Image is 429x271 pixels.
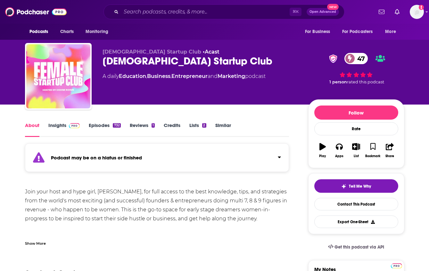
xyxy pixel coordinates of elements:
[348,139,364,162] button: List
[323,239,390,255] a: Get this podcast via API
[113,123,120,128] div: 732
[391,263,402,268] img: Podchaser Pro
[331,139,348,162] button: Apps
[152,123,155,128] div: 1
[335,154,343,158] div: Apps
[334,244,384,250] span: Get this podcast via API
[48,122,80,137] a: InsightsPodchaser Pro
[347,80,384,84] span: rated this podcast
[305,27,330,36] span: For Business
[202,123,206,128] div: 2
[218,73,245,79] a: Marketing
[25,147,289,172] section: Click to expand status details
[410,5,424,19] span: Logged in as megcassidy
[314,198,398,210] a: Contact This Podcast
[410,5,424,19] button: Show profile menu
[25,187,289,241] div: Join your host and hype girl, [PERSON_NAME], for full access to the best knowledge, tips, and str...
[314,216,398,228] button: Export One-Sheet
[29,27,48,36] span: Podcasts
[314,122,398,135] div: Rate
[329,80,347,84] span: 1 person
[147,73,170,79] a: Business
[381,26,404,38] button: open menu
[5,6,67,18] img: Podchaser - Follow, Share and Rate Podcasts
[208,73,218,79] span: and
[146,73,147,79] span: ,
[130,122,155,137] a: Reviews1
[69,123,80,128] img: Podchaser Pro
[419,5,424,10] svg: Add a profile image
[56,26,78,38] a: Charts
[307,8,339,16] button: Open AdvancedNew
[51,155,142,161] strong: Podcast may be on a hiatus or finished
[365,139,381,162] button: Bookmark
[189,122,206,137] a: Lists2
[103,49,201,55] span: [DEMOGRAPHIC_DATA] Startup Club
[314,179,398,193] button: tell me why sparkleTell Me Why
[301,26,338,38] button: open menu
[309,10,336,13] span: Open Advanced
[351,53,368,64] span: 47
[89,122,120,137] a: Episodes732
[170,73,171,79] span: ,
[314,106,398,120] button: Follow
[119,73,146,79] a: Education
[121,7,290,17] input: Search podcasts, credits, & more...
[81,26,117,38] button: open menu
[365,154,380,158] div: Bookmark
[327,4,339,10] span: New
[376,6,387,17] a: Show notifications dropdown
[392,6,402,17] a: Show notifications dropdown
[290,8,301,16] span: ⌘ K
[391,262,402,268] a: Pro website
[349,184,371,189] span: Tell Me Why
[86,27,108,36] span: Monitoring
[103,72,266,80] div: A daily podcast
[215,122,231,137] a: Similar
[26,44,90,108] img: Female Startup Club
[327,55,339,63] img: verified Badge
[308,49,404,89] div: verified Badge47 1 personrated this podcast
[385,154,394,158] div: Share
[314,139,331,162] button: Play
[171,73,208,79] a: Entrepreneur
[205,49,219,55] a: Acast
[341,184,346,189] img: tell me why sparkle
[164,122,180,137] a: Credits
[60,27,74,36] span: Charts
[410,5,424,19] img: User Profile
[385,27,396,36] span: More
[381,139,398,162] button: Share
[319,154,326,158] div: Play
[203,49,219,55] span: •
[344,53,368,64] a: 47
[342,27,373,36] span: For Podcasters
[338,26,382,38] button: open menu
[103,4,344,19] div: Search podcasts, credits, & more...
[25,122,39,137] a: About
[354,154,359,158] div: List
[25,26,57,38] button: open menu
